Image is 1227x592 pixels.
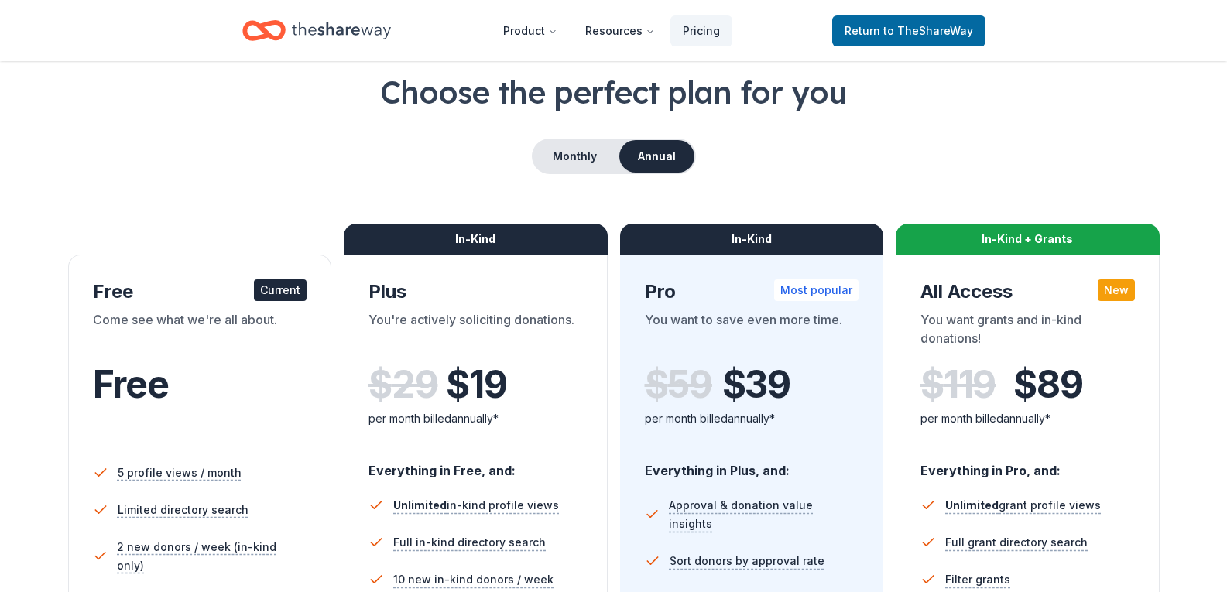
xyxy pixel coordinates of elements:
div: per month billed annually* [920,409,1135,428]
span: Return [845,22,973,40]
span: Filter grants [945,570,1010,589]
div: Everything in Plus, and: [645,448,859,481]
span: to TheShareWay [883,24,973,37]
div: Come see what we're all about. [93,310,307,354]
span: Sort donors by approval rate [670,552,824,570]
div: Current [254,279,307,301]
span: $ 89 [1013,363,1082,406]
span: $ 39 [722,363,790,406]
div: Plus [368,279,583,304]
button: Annual [619,140,694,173]
button: Resources [573,15,667,46]
span: $ 19 [446,363,506,406]
div: Everything in Free, and: [368,448,583,481]
span: Approval & donation value insights [669,496,859,533]
div: Free [93,279,307,304]
span: 2 new donors / week (in-kind only) [117,538,307,575]
nav: Main [491,12,732,49]
div: Pro [645,279,859,304]
a: Pricing [670,15,732,46]
span: Limited directory search [118,501,248,519]
span: Unlimited [393,498,447,512]
a: Home [242,12,391,49]
span: Full grant directory search [945,533,1088,552]
div: You want to save even more time. [645,310,859,354]
div: All Access [920,279,1135,304]
div: per month billed annually* [368,409,583,428]
div: Most popular [774,279,859,301]
span: Free [93,361,169,407]
span: 5 profile views / month [118,464,242,482]
h1: Choose the perfect plan for you [62,70,1165,114]
span: 10 new in-kind donors / week [393,570,554,589]
div: In-Kind + Grants [896,224,1160,255]
span: grant profile views [945,498,1101,512]
a: Returnto TheShareWay [832,15,985,46]
div: You want grants and in-kind donations! [920,310,1135,354]
span: Full in-kind directory search [393,533,546,552]
div: Everything in Pro, and: [920,448,1135,481]
span: Unlimited [945,498,999,512]
div: In-Kind [620,224,884,255]
button: Monthly [533,140,616,173]
span: in-kind profile views [393,498,559,512]
div: per month billed annually* [645,409,859,428]
div: New [1098,279,1135,301]
button: Product [491,15,570,46]
div: In-Kind [344,224,608,255]
div: You're actively soliciting donations. [368,310,583,354]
